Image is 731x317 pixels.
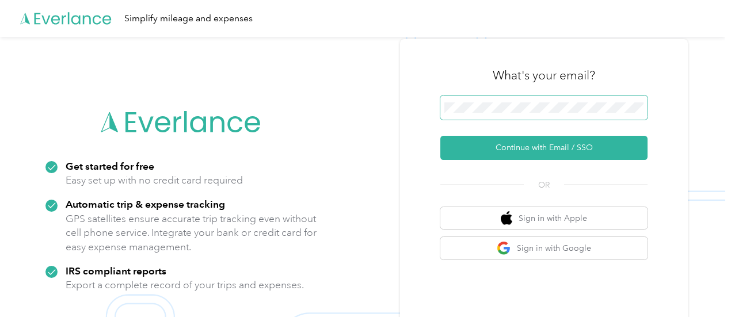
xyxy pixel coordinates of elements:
[66,278,304,292] p: Export a complete record of your trips and expenses.
[66,265,166,277] strong: IRS compliant reports
[66,160,154,172] strong: Get started for free
[440,136,648,160] button: Continue with Email / SSO
[66,198,225,210] strong: Automatic trip & expense tracking
[66,173,243,188] p: Easy set up with no credit card required
[124,12,253,26] div: Simplify mileage and expenses
[501,211,512,226] img: apple logo
[440,237,648,259] button: google logoSign in with Google
[497,241,511,255] img: google logo
[66,212,317,254] p: GPS satellites ensure accurate trip tracking even without cell phone service. Integrate your bank...
[524,179,564,191] span: OR
[493,67,595,83] h3: What's your email?
[440,207,648,230] button: apple logoSign in with Apple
